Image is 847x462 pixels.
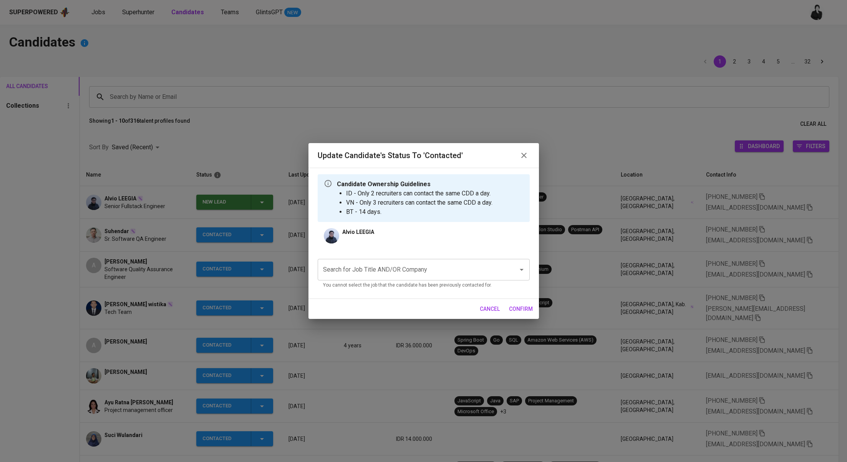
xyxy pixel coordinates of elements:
p: Alvio LEEGIA [342,228,374,236]
li: BT - 14 days. [346,207,492,217]
h6: Update Candidate's Status to 'Contacted' [318,149,463,162]
p: You cannot select the job that the candidate has been previously contacted for. [323,282,524,289]
img: e88482797a3881708f69d86091ac42d9.jpg [324,228,339,244]
li: ID - Only 2 recruiters can contact the same CDD a day. [346,189,492,198]
li: VN - Only 3 recruiters can contact the same CDD a day. [346,198,492,207]
button: Open [516,264,527,275]
p: Candidate Ownership Guidelines [337,180,492,189]
button: cancel [477,302,503,316]
span: confirm [509,304,533,314]
button: confirm [506,302,536,316]
span: cancel [480,304,500,314]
